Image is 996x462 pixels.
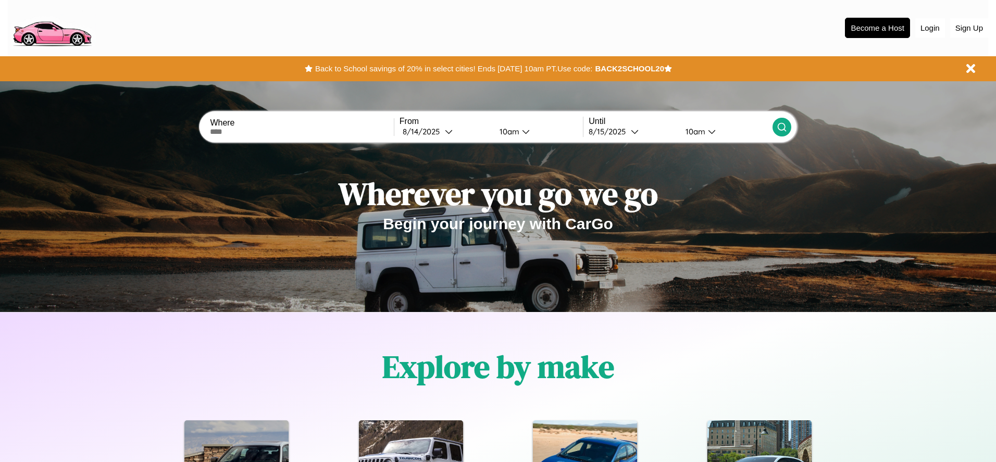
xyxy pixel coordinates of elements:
h1: Explore by make [382,345,614,388]
button: 10am [677,126,772,137]
label: From [400,117,583,126]
label: Until [589,117,772,126]
button: Back to School savings of 20% in select cities! Ends [DATE] 10am PT.Use code: [313,61,595,76]
label: Where [210,118,393,128]
button: 8/14/2025 [400,126,491,137]
button: Become a Host [845,18,910,38]
div: 8 / 15 / 2025 [589,127,631,136]
button: 10am [491,126,583,137]
div: 10am [494,127,522,136]
button: Login [915,18,945,38]
button: Sign Up [950,18,988,38]
b: BACK2SCHOOL20 [595,64,664,73]
img: logo [8,5,96,49]
div: 10am [680,127,708,136]
div: 8 / 14 / 2025 [403,127,445,136]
